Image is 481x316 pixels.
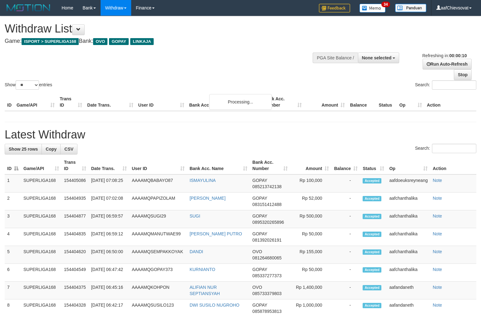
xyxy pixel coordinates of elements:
[5,174,21,193] td: 1
[89,246,129,264] td: [DATE] 06:50:00
[93,38,107,45] span: OVO
[62,210,89,228] td: 154404877
[57,93,85,111] th: Trans ID
[190,249,203,254] a: DANDI
[190,303,239,308] a: DWI SUSILO NUGROHO
[433,213,442,218] a: Note
[304,93,347,111] th: Amount
[22,38,79,45] span: ISPORT > SUPERLIGA168
[331,282,360,299] td: -
[252,196,267,201] span: GOPAY
[89,264,129,282] td: [DATE] 06:47:42
[422,53,467,58] span: Refreshing in:
[363,178,381,183] span: Accepted
[358,53,399,63] button: None selected
[363,232,381,237] span: Accepted
[387,157,430,174] th: Op: activate to sort column ascending
[190,213,200,218] a: SUGI
[14,93,57,111] th: Game/API
[21,246,62,264] td: SUPERLIGA168
[290,282,332,299] td: Rp 1,400,000
[21,157,62,174] th: Game/API: activate to sort column ascending
[5,93,14,111] th: ID
[387,282,430,299] td: aafandaneth
[252,213,267,218] span: GOPAY
[16,80,39,90] select: Showentries
[252,309,281,314] span: Copy 085878953813 to clipboard
[129,210,187,228] td: AAAAMQSUGI29
[21,174,62,193] td: SUPERLIGA168
[381,2,390,7] span: 34
[21,264,62,282] td: SUPERLIGA168
[290,264,332,282] td: Rp 50,000
[21,228,62,246] td: SUPERLIGA168
[5,282,21,299] td: 7
[130,38,154,45] span: LINKAJA
[21,282,62,299] td: SUPERLIGA168
[190,178,216,183] a: ISMAYULINA
[252,178,267,183] span: GOPAY
[190,231,242,236] a: [PERSON_NAME] PUTRO
[85,93,136,111] th: Date Trans.
[62,193,89,210] td: 154404935
[5,80,52,90] label: Show entries
[415,144,476,153] label: Search:
[5,38,315,44] h4: Game: Bank:
[362,55,392,60] span: None selected
[331,210,360,228] td: -
[432,144,476,153] input: Search:
[430,157,476,174] th: Action
[363,267,381,273] span: Accepted
[290,210,332,228] td: Rp 500,000
[129,282,187,299] td: AAAAMQKOHPON
[331,246,360,264] td: -
[252,285,262,290] span: OVO
[331,157,360,174] th: Balance: activate to sort column ascending
[331,228,360,246] td: -
[89,282,129,299] td: [DATE] 06:45:16
[5,246,21,264] td: 5
[433,267,442,272] a: Note
[5,228,21,246] td: 4
[252,303,267,308] span: GOPAY
[64,147,73,152] span: CSV
[129,174,187,193] td: AAAAMQBABAYO87
[313,53,358,63] div: PGA Site Balance /
[5,3,52,13] img: MOTION_logo.png
[5,157,21,174] th: ID: activate to sort column descending
[290,193,332,210] td: Rp 52,000
[395,4,426,12] img: panduan.png
[290,174,332,193] td: Rp 100,000
[252,291,281,296] span: Copy 085733379803 to clipboard
[190,196,226,201] a: [PERSON_NAME]
[21,210,62,228] td: SUPERLIGA168
[331,174,360,193] td: -
[109,38,129,45] span: GOPAY
[252,231,267,236] span: GOPAY
[190,285,220,296] a: ALIFIAN NUR SEPTIANSYAH
[60,144,77,154] a: CSV
[62,174,89,193] td: 154405086
[360,4,386,13] img: Button%20Memo.svg
[129,193,187,210] td: AAAAMQPAPIZOLAM
[433,303,442,308] a: Note
[129,246,187,264] td: AAAAMQSEMPAKKOYAK
[136,93,187,111] th: User ID
[433,196,442,201] a: Note
[252,184,281,189] span: Copy 085213742138 to clipboard
[432,80,476,90] input: Search:
[187,157,250,174] th: Bank Acc. Name: activate to sort column ascending
[331,193,360,210] td: -
[449,53,467,58] strong: 00:00:10
[454,69,472,80] a: Stop
[433,231,442,236] a: Note
[209,94,272,110] div: Processing...
[290,228,332,246] td: Rp 50,000
[5,128,476,141] h1: Latest Withdraw
[62,282,89,299] td: 154404375
[387,246,430,264] td: aafchanthalika
[387,264,430,282] td: aafchanthalika
[252,220,284,225] span: Copy 0895320265896 to clipboard
[252,249,262,254] span: OVO
[9,147,38,152] span: Show 25 rows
